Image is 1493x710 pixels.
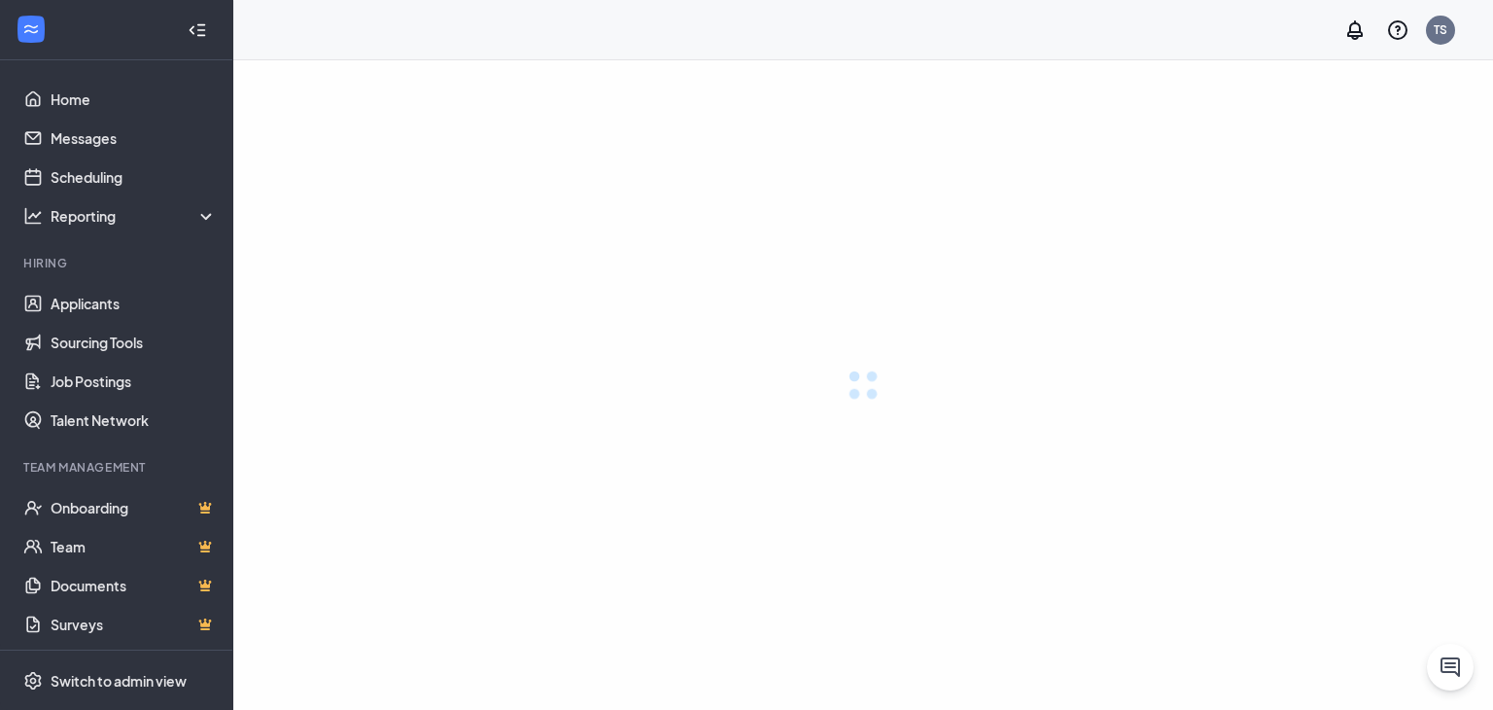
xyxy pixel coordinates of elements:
[51,605,217,644] a: SurveysCrown
[1427,644,1474,691] button: ChatActive
[51,206,218,226] div: Reporting
[51,527,217,566] a: TeamCrown
[23,206,43,226] svg: Analysis
[51,671,187,691] div: Switch to admin view
[51,401,217,440] a: Talent Network
[1343,18,1367,42] svg: Notifications
[23,459,213,476] div: Team Management
[51,323,217,362] a: Sourcing Tools
[51,362,217,401] a: Job Postings
[51,119,217,158] a: Messages
[51,284,217,323] a: Applicants
[21,19,41,39] svg: WorkstreamLogo
[1386,18,1409,42] svg: QuestionInfo
[1439,656,1462,679] svg: ChatActive
[188,20,207,40] svg: Collapse
[1434,21,1447,38] div: TS
[51,80,217,119] a: Home
[23,671,43,691] svg: Settings
[51,566,217,605] a: DocumentsCrown
[51,488,217,527] a: OnboardingCrown
[23,255,213,271] div: Hiring
[51,158,217,196] a: Scheduling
